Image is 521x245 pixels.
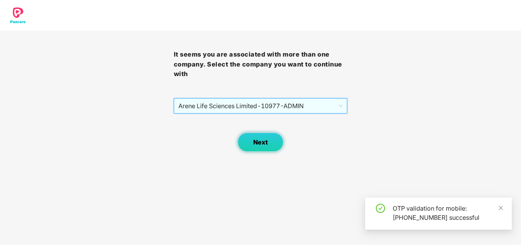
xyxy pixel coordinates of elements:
span: Next [253,139,268,146]
button: Next [238,133,283,152]
h3: It seems you are associated with more than one company. Select the company you want to continue with [174,50,348,79]
span: close [498,205,503,211]
span: check-circle [376,204,385,213]
div: OTP validation for mobile: [PHONE_NUMBER] successful [393,204,503,222]
span: Arene Life Sciences Limited - 10977 - ADMIN [178,99,343,113]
